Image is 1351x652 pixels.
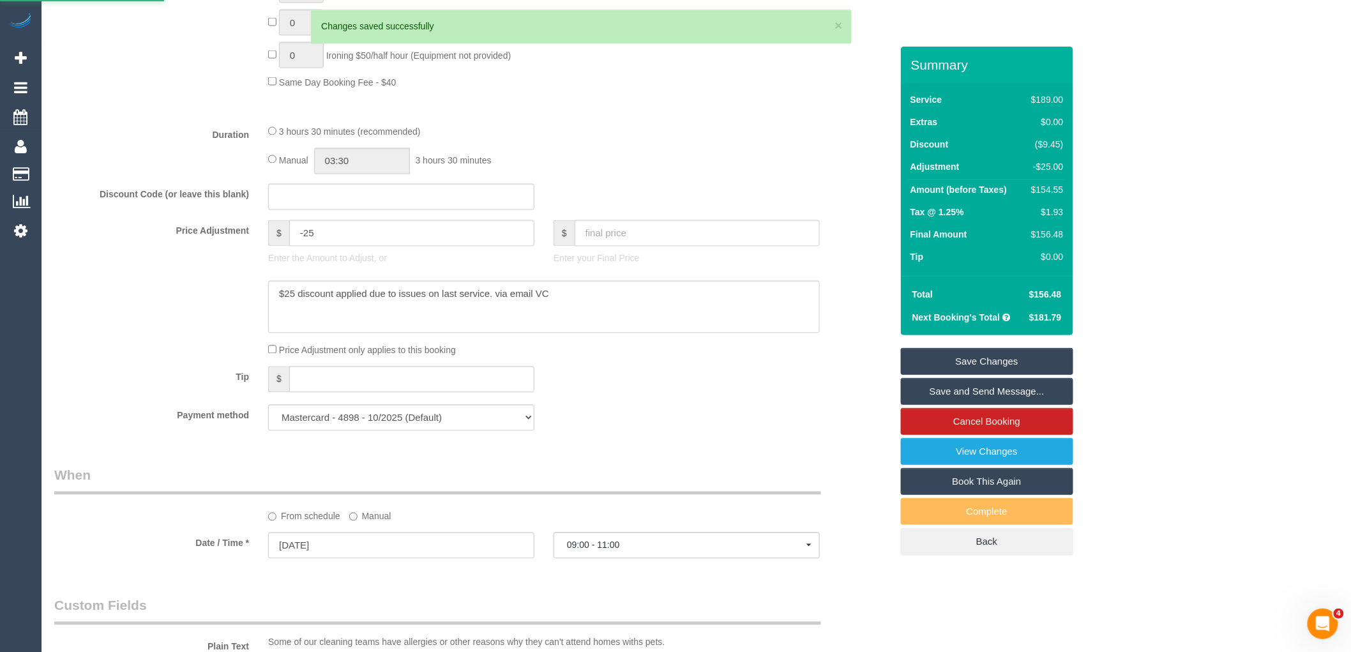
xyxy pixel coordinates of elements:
[575,220,820,246] input: final price
[268,636,820,649] p: Some of our cleaning teams have allergies or other reasons why they can't attend homes withs pets.
[912,289,933,299] strong: Total
[567,540,806,550] span: 09:00 - 11:00
[901,408,1073,435] a: Cancel Booking
[268,220,289,246] span: $
[321,20,841,33] div: Changes saved successfully
[901,348,1073,375] a: Save Changes
[326,50,511,61] span: Ironing $50/half hour (Equipment not provided)
[1026,138,1063,151] div: ($9.45)
[910,183,1007,196] label: Amount (before Taxes)
[910,93,942,106] label: Service
[54,466,821,495] legend: When
[910,228,967,241] label: Final Amount
[901,468,1073,495] a: Book This Again
[45,405,259,422] label: Payment method
[268,506,340,523] label: From schedule
[268,513,276,521] input: From schedule
[279,345,456,356] span: Price Adjustment only applies to this booking
[1334,609,1344,619] span: 4
[1026,160,1063,173] div: -$25.00
[1026,93,1063,106] div: $189.00
[45,533,259,550] label: Date / Time *
[1026,206,1063,218] div: $1.93
[416,155,492,165] span: 3 hours 30 minutes
[1308,609,1338,639] iframe: Intercom live chat
[910,116,938,128] label: Extras
[554,252,820,265] p: Enter your Final Price
[1026,183,1063,196] div: $154.55
[554,533,820,559] button: 09:00 - 11:00
[279,155,308,165] span: Manual
[45,125,259,142] label: Duration
[911,57,1067,72] h3: Summary
[1026,116,1063,128] div: $0.00
[554,220,575,246] span: $
[54,596,821,625] legend: Custom Fields
[910,138,949,151] label: Discount
[268,533,534,559] input: DD/MM/YYYY
[1026,250,1063,263] div: $0.00
[910,250,924,263] label: Tip
[834,19,842,32] button: ×
[279,77,396,87] span: Same Day Booking Fee - $40
[45,220,259,238] label: Price Adjustment
[45,367,259,384] label: Tip
[45,184,259,201] label: Discount Code (or leave this blank)
[268,252,534,265] p: Enter the Amount to Adjust, or
[910,206,964,218] label: Tax @ 1.25%
[901,528,1073,555] a: Back
[1029,289,1062,299] span: $156.48
[901,438,1073,465] a: View Changes
[910,160,960,173] label: Adjustment
[279,127,421,137] span: 3 hours 30 minutes (recommended)
[1026,228,1063,241] div: $156.48
[268,367,289,393] span: $
[8,13,33,31] img: Automaid Logo
[349,513,358,521] input: Manual
[349,506,391,523] label: Manual
[912,312,1000,322] strong: Next Booking's Total
[1029,312,1062,322] span: $181.79
[901,378,1073,405] a: Save and Send Message...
